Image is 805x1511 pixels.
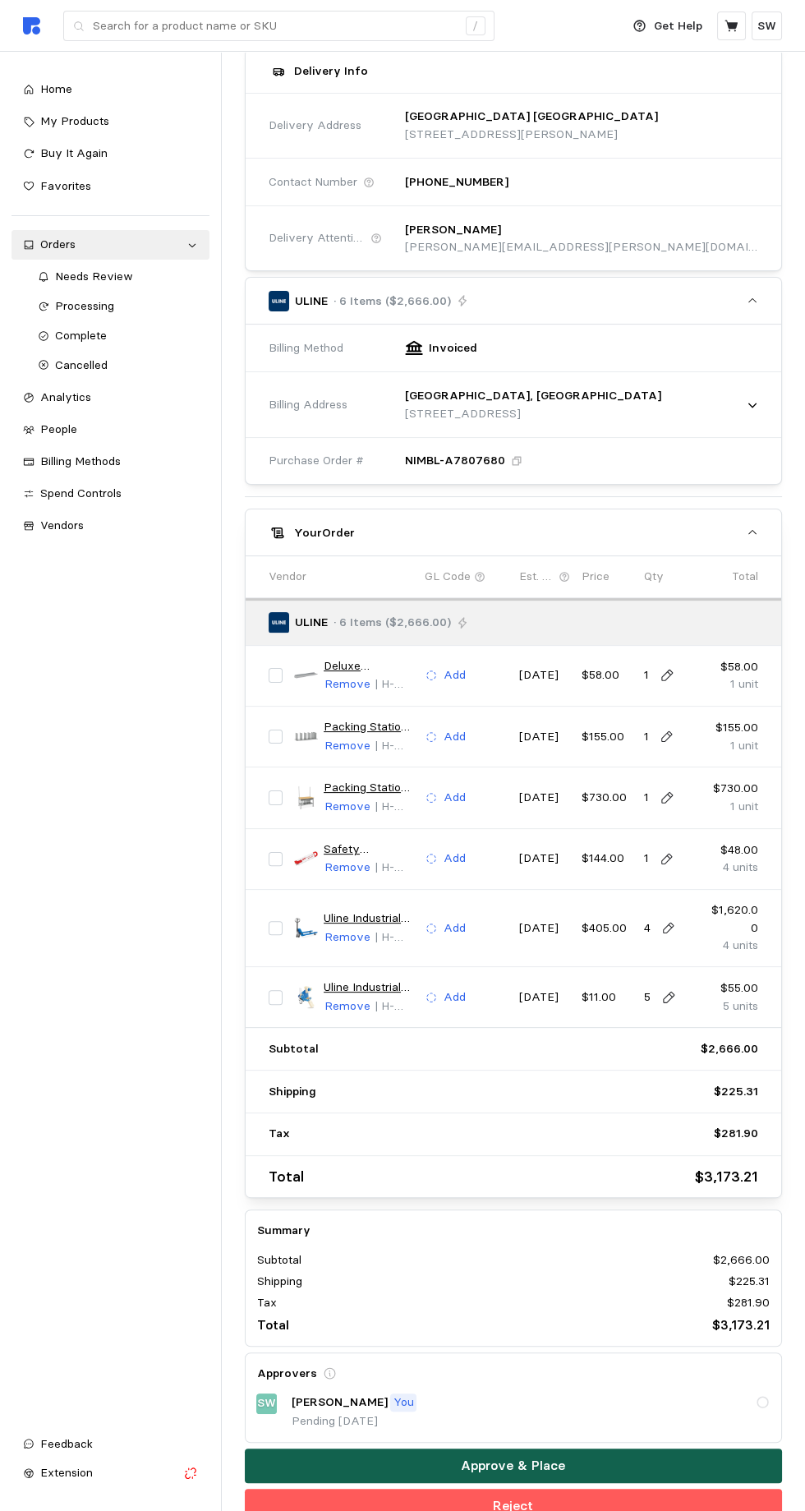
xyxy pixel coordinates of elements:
img: svg%3e [23,17,40,35]
img: H-5759 [294,664,318,688]
p: $1,620.00 [707,901,758,937]
p: [DATE] [519,789,570,807]
span: Purchase Order # [269,452,364,470]
img: H-7504 [294,916,318,940]
span: | H-150 [375,998,403,1031]
a: Processing [26,292,209,321]
p: $730.00 [707,780,758,798]
p: [PHONE_NUMBER] [405,173,508,191]
p: ULINE [295,293,328,311]
p: 1 [644,789,649,807]
p: SW [257,1394,276,1412]
button: Add [425,919,467,938]
p: Add [444,789,466,807]
p: · 6 Items ($2,666.00) [333,293,451,311]
p: 1 unit [707,798,758,816]
span: | H-7504 [375,929,403,962]
p: $2,666.00 [701,1040,758,1058]
p: Remove [324,928,370,947]
p: You [393,1394,414,1412]
button: Add [425,666,467,685]
button: ULINE· 6 Items ($2,666.00) [246,278,782,324]
p: $730.00 [582,789,632,807]
span: People [40,422,77,436]
p: Price [582,568,609,586]
div: / [466,16,485,36]
button: Feedback [11,1430,209,1459]
p: [DATE] [519,728,570,746]
h5: Your Order [294,524,355,541]
span: Delivery Attention [269,229,366,247]
p: $58.00 [582,666,632,684]
h5: Delivery Info [294,62,368,80]
span: | H-7630-WOOD [375,799,411,849]
span: Feedback [40,1436,93,1451]
a: Uline Industrial Pallet Truck - 48 x 27", Blue [324,910,413,928]
p: Remove [324,798,370,816]
button: Extension [11,1458,209,1488]
p: 1 [644,728,649,746]
button: YourOrder [246,509,782,555]
p: 1 unit [707,737,758,755]
button: Add [425,727,467,747]
p: $281.90 [714,1125,758,1143]
a: Favorites [11,172,209,201]
span: Buy It Again [40,145,108,160]
p: $405.00 [582,919,632,937]
p: Add [444,988,466,1007]
span: My Products [40,113,109,128]
p: Total [257,1315,289,1335]
p: Remove [324,997,370,1016]
p: [DATE] [519,988,570,1007]
span: Home [40,81,72,96]
img: H-150_txt_USEng [294,985,318,1009]
p: [GEOGRAPHIC_DATA], [GEOGRAPHIC_DATA] [405,387,661,405]
a: People [11,415,209,445]
p: NIMBL-A7807680 [405,452,505,470]
p: Get Help [654,17,702,35]
span: Contact Number [269,173,357,191]
span: | H-7632 [375,738,403,771]
a: Packing Station Starter Table - 60 x 36", Composite Wood Top [324,779,413,797]
img: H-5838 [294,847,318,871]
img: H-7632 [294,725,318,749]
p: Add [444,850,466,868]
p: $225.31 [714,1083,758,1101]
a: Cancelled [26,351,209,380]
span: Spend Controls [40,486,122,500]
p: Approve & Place [461,1455,565,1476]
span: | H-5838 [375,859,403,892]
a: Home [11,75,209,104]
p: Shipping [269,1083,316,1101]
input: Search for a product name or SKU [93,12,457,41]
span: | H-5759 [375,676,403,709]
p: $3,173.21 [712,1315,770,1335]
a: Analytics [11,383,209,412]
a: Needs Review [26,262,209,292]
p: [DATE] [519,919,570,937]
button: Remove [324,997,371,1016]
a: Buy It Again [11,139,209,168]
div: Orders [40,236,181,254]
a: Complete [26,321,209,351]
a: Spend Controls [11,479,209,509]
p: Remove [324,675,370,693]
span: Vendors [40,518,84,532]
a: Vendors [11,511,209,541]
p: 1 unit [707,675,758,693]
span: Billing Methods [40,454,121,468]
p: [PERSON_NAME] [405,221,501,239]
p: [STREET_ADDRESS][PERSON_NAME] [405,126,658,144]
p: 5 [644,988,651,1007]
p: $55.00 [707,979,758,997]
a: Billing Methods [11,447,209,477]
p: $155.00 [707,719,758,737]
p: Total [269,1165,304,1189]
p: Vendor [269,568,306,586]
img: H-7630-WOOD [294,785,318,809]
span: Analytics [40,389,91,404]
button: Add [425,788,467,808]
p: [DATE] [519,666,570,684]
p: Tax [257,1294,277,1312]
span: Processing [55,298,114,313]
